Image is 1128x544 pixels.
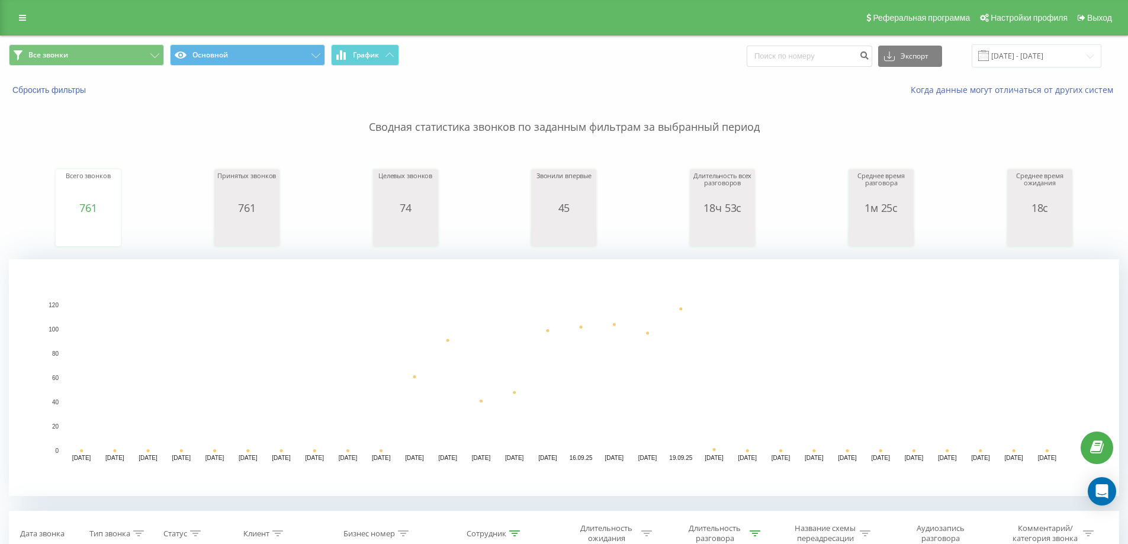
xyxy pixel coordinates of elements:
[971,455,990,461] text: [DATE]
[851,214,911,249] svg: A chart.
[1010,172,1069,202] div: Среднее время ожидания
[693,172,752,202] div: Длительность всех разговоров
[1038,455,1057,461] text: [DATE]
[911,84,1119,95] a: Когда данные могут отличаться от других систем
[28,50,68,60] span: Все звонки
[217,172,277,202] div: Принятых звонков
[851,172,911,202] div: Среднее время разговора
[1088,477,1116,506] div: Open Intercom Messenger
[306,455,324,461] text: [DATE]
[20,529,65,539] div: Дата звонка
[505,455,524,461] text: [DATE]
[239,455,258,461] text: [DATE]
[59,202,118,214] div: 761
[217,214,277,249] svg: A chart.
[534,214,593,249] svg: A chart.
[693,214,752,249] svg: A chart.
[772,455,790,461] text: [DATE]
[9,85,92,95] button: Сбросить фильтры
[693,202,752,214] div: 18ч 53с
[1010,214,1069,249] svg: A chart.
[534,172,593,202] div: Звонили впервые
[9,259,1119,496] svg: A chart.
[163,529,187,539] div: Статус
[59,214,118,249] svg: A chart.
[9,96,1119,135] p: Сводная статистика звонков по заданным фильтрам за выбранный период
[905,455,924,461] text: [DATE]
[272,455,291,461] text: [DATE]
[372,455,391,461] text: [DATE]
[747,46,872,67] input: Поиск по номеру
[538,455,557,461] text: [DATE]
[472,455,491,461] text: [DATE]
[205,455,224,461] text: [DATE]
[331,44,399,66] button: График
[902,523,979,543] div: Аудиозапись разговора
[873,13,970,22] span: Реферальная программа
[1004,455,1023,461] text: [DATE]
[9,44,164,66] button: Все звонки
[405,455,424,461] text: [DATE]
[52,423,59,430] text: 20
[376,202,435,214] div: 74
[339,455,358,461] text: [DATE]
[72,455,91,461] text: [DATE]
[243,529,269,539] div: Клиент
[534,202,593,214] div: 45
[605,455,624,461] text: [DATE]
[838,455,857,461] text: [DATE]
[217,202,277,214] div: 761
[1087,13,1112,22] span: Выход
[170,44,325,66] button: Основной
[851,202,911,214] div: 1м 25с
[878,46,942,67] button: Экспорт
[49,326,59,333] text: 100
[376,172,435,202] div: Целевых звонков
[59,172,118,202] div: Всего звонков
[438,455,457,461] text: [DATE]
[1011,523,1080,543] div: Комментарий/категория звонка
[105,455,124,461] text: [DATE]
[172,455,191,461] text: [DATE]
[683,523,747,543] div: Длительность разговора
[805,455,824,461] text: [DATE]
[669,455,692,461] text: 19.09.25
[52,350,59,357] text: 80
[938,455,957,461] text: [DATE]
[871,455,890,461] text: [DATE]
[55,448,59,454] text: 0
[1010,202,1069,214] div: 18с
[467,529,506,539] div: Сотрудник
[343,529,395,539] div: Бизнес номер
[738,455,757,461] text: [DATE]
[705,455,724,461] text: [DATE]
[376,214,435,249] svg: A chart.
[570,455,593,461] text: 16.09.25
[139,455,158,461] text: [DATE]
[353,51,379,59] span: График
[89,529,130,539] div: Тип звонка
[991,13,1068,22] span: Настройки профиля
[575,523,638,543] div: Длительность ожидания
[49,302,59,308] text: 120
[52,399,59,405] text: 40
[793,523,857,543] div: Название схемы переадресации
[638,455,657,461] text: [DATE]
[52,375,59,381] text: 60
